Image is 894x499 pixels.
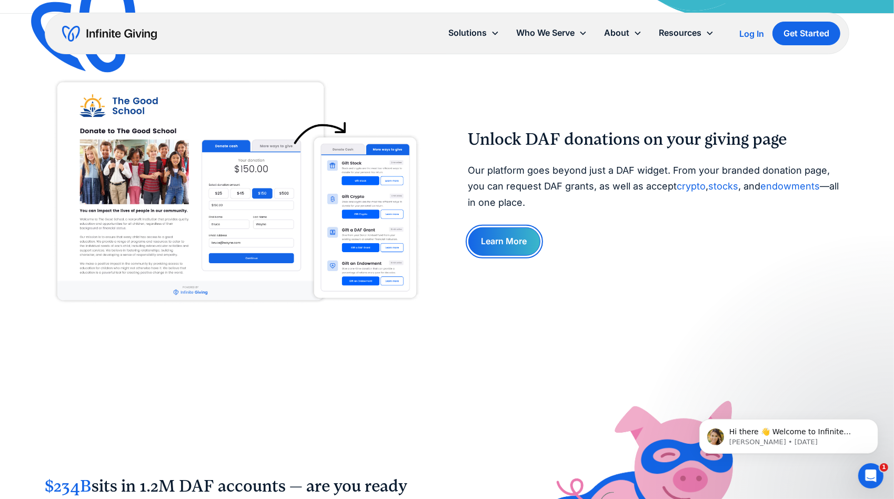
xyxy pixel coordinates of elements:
[858,463,883,488] iframe: Intercom live chat
[659,26,701,40] div: Resources
[45,73,426,312] img: A screenshot of Infinite Giving’s all-inclusive donation page, where you can accept stock donatio...
[739,27,764,40] a: Log In
[440,22,508,44] div: Solutions
[508,22,596,44] div: Who We Serve
[468,129,850,149] h2: Unlock DAF donations on your giving page
[772,22,840,45] a: Get Started
[761,181,820,192] a: endowments
[739,29,764,38] div: Log In
[448,26,487,40] div: Solutions
[604,26,629,40] div: About
[45,476,92,496] span: $234B
[709,181,739,192] a: stocks
[516,26,575,40] div: Who We Serve
[677,181,706,192] a: crypto
[596,22,650,44] div: About
[650,22,722,44] div: Resources
[468,163,850,211] p: Our platform goes beyond just a DAF widget. From your branded donation page, you can request DAF ...
[880,463,888,472] span: 1
[468,227,540,255] a: Learn More
[684,397,894,471] iframe: Intercom notifications message
[62,25,157,42] a: home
